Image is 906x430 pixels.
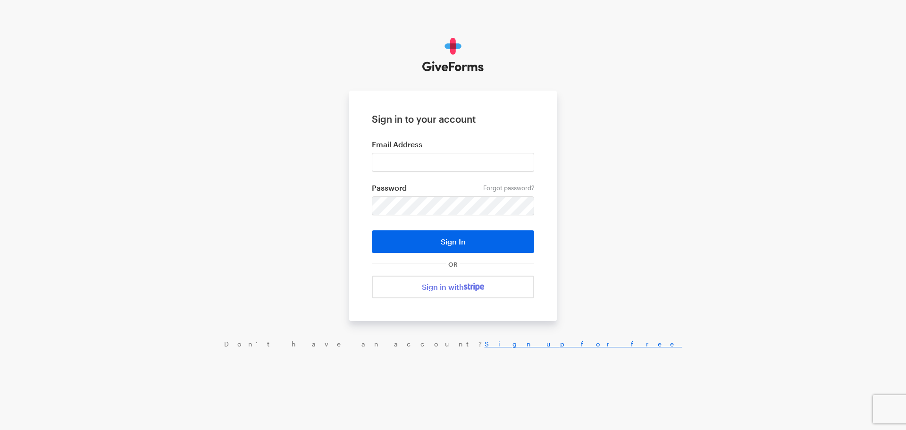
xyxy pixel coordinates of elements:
img: GiveForms [422,38,484,72]
button: Sign In [372,230,534,253]
span: OR [446,261,460,268]
a: Sign in with [372,276,534,298]
img: stripe-07469f1003232ad58a8838275b02f7af1ac9ba95304e10fa954b414cd571f63b.svg [464,283,484,291]
h1: Sign in to your account [372,113,534,125]
a: Sign up for free [485,340,682,348]
div: Don’t have an account? [9,340,897,348]
label: Email Address [372,140,534,149]
a: Forgot password? [483,184,534,192]
label: Password [372,183,534,193]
